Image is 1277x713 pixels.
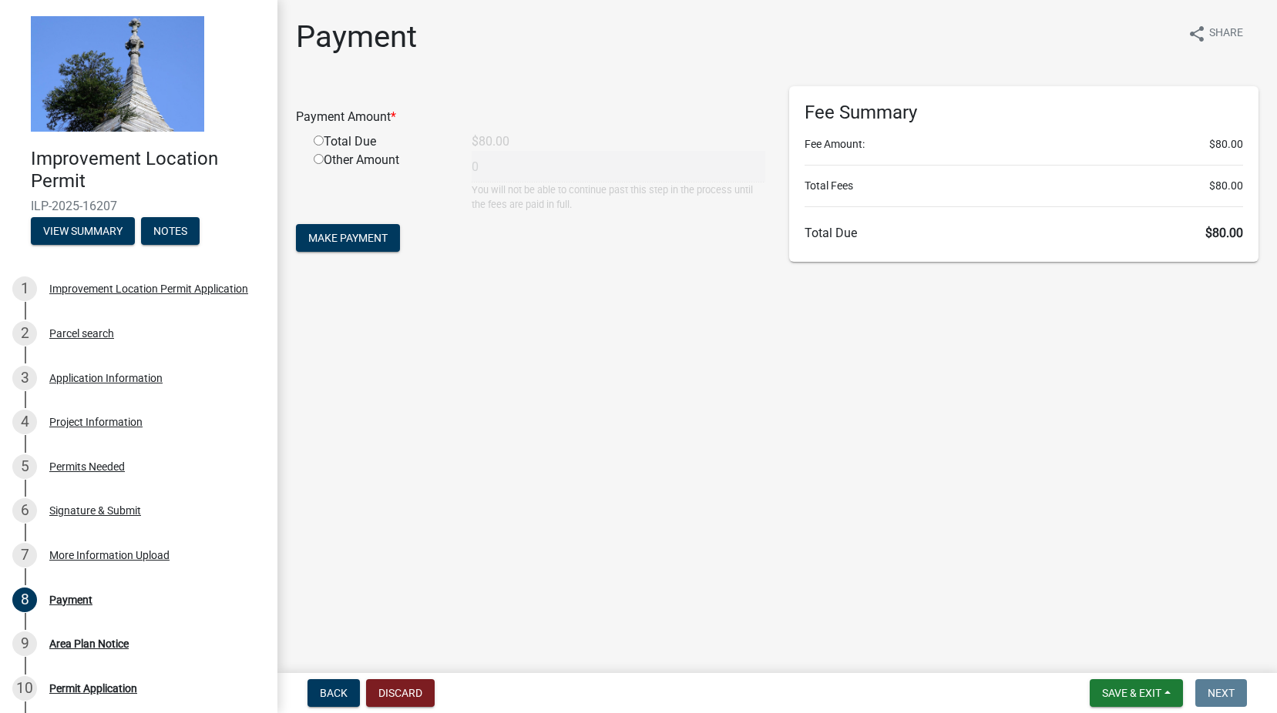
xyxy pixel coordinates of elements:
div: Payment [49,594,92,605]
span: Back [320,687,348,699]
div: Improvement Location Permit Application [49,283,248,294]
span: Make Payment [308,232,388,244]
div: 1 [12,276,37,301]
span: Save & Exit [1102,687,1161,699]
button: Notes [141,217,200,245]
div: Other Amount [302,151,460,212]
div: 4 [12,410,37,434]
button: Discard [366,679,435,707]
div: 2 [12,321,37,346]
li: Total Fees [805,178,1244,194]
h6: Total Due [805,226,1244,240]
span: ILP-2025-16207 [31,199,247,213]
div: 7 [12,543,37,567]
button: shareShare [1175,18,1255,49]
div: Area Plan Notice [49,638,129,649]
wm-modal-confirm: Summary [31,226,135,238]
span: $80.00 [1209,178,1243,194]
div: Project Information [49,417,143,427]
div: Permits Needed [49,461,125,472]
li: Fee Amount: [805,136,1244,152]
span: Next [1208,687,1235,699]
img: Decatur County, Indiana [31,16,204,132]
div: Permit Application [49,683,137,694]
div: Total Due [302,132,460,151]
div: Application Information [49,373,163,383]
div: More Information Upload [49,550,170,561]
span: Share [1209,25,1243,43]
div: Signature & Submit [49,505,141,516]
span: $80.00 [1209,136,1243,152]
h1: Payment [296,18,417,55]
div: 3 [12,366,37,390]
i: share [1188,25,1206,43]
button: Next [1195,679,1247,707]
wm-modal-confirm: Notes [141,226,200,238]
div: Parcel search [49,328,114,339]
div: 9 [12,631,37,656]
div: 8 [12,587,37,612]
div: Payment Amount [284,108,778,126]
h6: Fee Summary [805,102,1244,124]
span: $80.00 [1205,226,1243,240]
div: 6 [12,498,37,523]
div: 10 [12,676,37,701]
button: View Summary [31,217,135,245]
button: Back [307,679,360,707]
button: Make Payment [296,224,400,252]
button: Save & Exit [1090,679,1183,707]
h4: Improvement Location Permit [31,148,265,192]
div: 5 [12,454,37,479]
